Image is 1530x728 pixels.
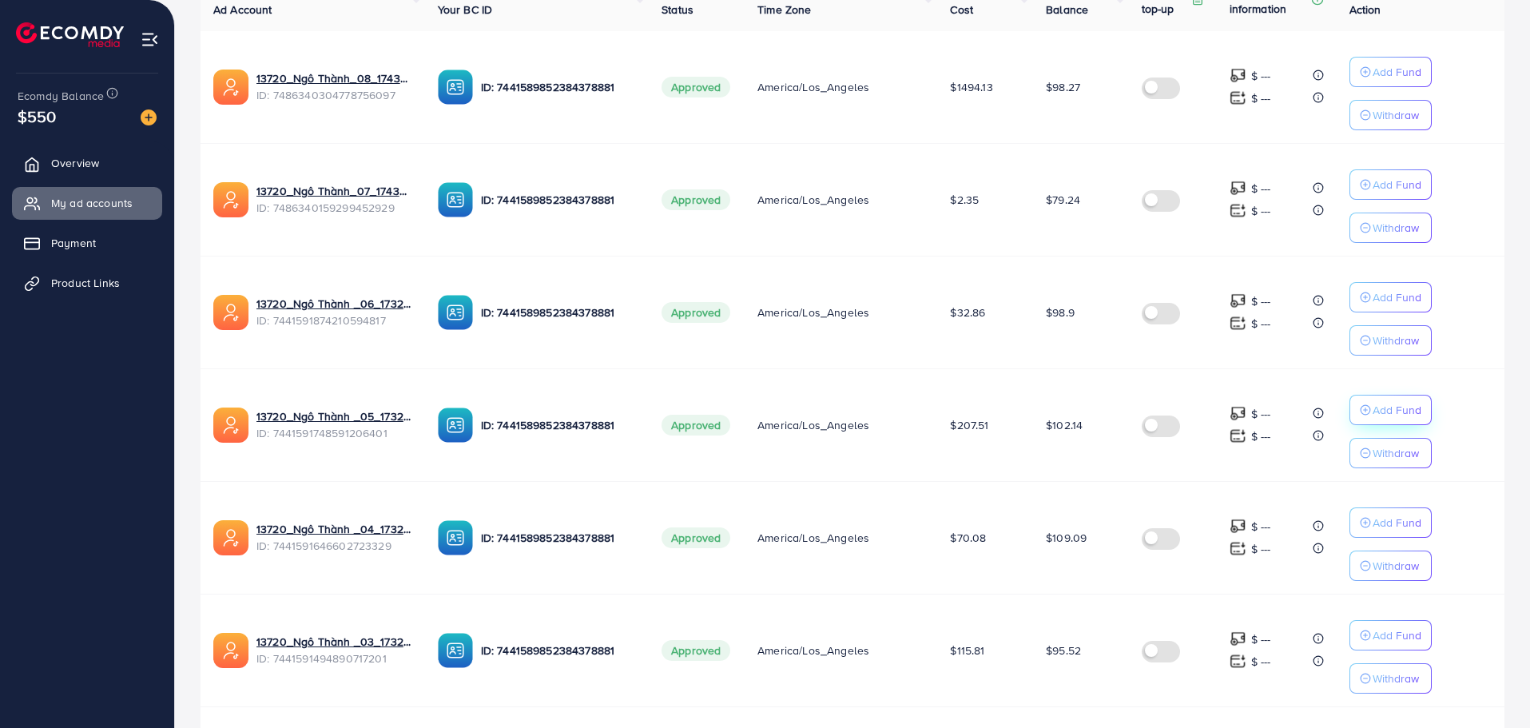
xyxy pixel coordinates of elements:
[1251,292,1271,311] p: $ ---
[757,2,811,18] span: Time Zone
[1230,202,1246,219] img: top-up amount
[256,650,412,666] span: ID: 7441591494890717201
[757,530,869,546] span: America/Los_Angeles
[256,87,412,103] span: ID: 7486340304778756097
[256,425,412,441] span: ID: 7441591748591206401
[1230,428,1246,444] img: top-up amount
[1251,652,1271,671] p: $ ---
[438,70,473,105] img: ic-ba-acc.ded83a64.svg
[18,105,57,128] span: $550
[256,296,412,328] div: <span class='underline'>13720_Ngô Thành _06_1732630632280</span></br>7441591874210594817
[950,2,973,18] span: Cost
[213,633,248,668] img: ic-ads-acc.e4c84228.svg
[1349,438,1432,468] button: Withdraw
[256,183,412,199] a: 13720_Ngô Thành_07_1743049414097
[481,303,637,322] p: ID: 7441589852384378881
[1373,513,1421,532] p: Add Fund
[950,79,992,95] span: $1494.13
[16,22,124,47] img: logo
[1373,218,1419,237] p: Withdraw
[1046,642,1081,658] span: $95.52
[1349,507,1432,538] button: Add Fund
[256,70,412,86] a: 13720_Ngô Thành_08_1743049449175
[1230,67,1246,84] img: top-up amount
[1349,169,1432,200] button: Add Fund
[256,296,412,312] a: 13720_Ngô Thành _06_1732630632280
[1349,282,1432,312] button: Add Fund
[141,30,159,49] img: menu
[1373,669,1419,688] p: Withdraw
[256,408,412,424] a: 13720_Ngô Thành _05_1732630602998
[1251,539,1271,559] p: $ ---
[1373,331,1419,350] p: Withdraw
[481,416,637,435] p: ID: 7441589852384378881
[213,408,248,443] img: ic-ads-acc.e4c84228.svg
[1373,105,1419,125] p: Withdraw
[256,521,412,537] a: 13720_Ngô Thành _04_1732630579207
[950,192,979,208] span: $2.35
[757,642,869,658] span: America/Los_Angeles
[1251,66,1271,86] p: $ ---
[1230,405,1246,422] img: top-up amount
[1046,304,1075,320] span: $98.9
[1373,626,1421,645] p: Add Fund
[1251,201,1271,221] p: $ ---
[481,641,637,660] p: ID: 7441589852384378881
[51,235,96,251] span: Payment
[481,190,637,209] p: ID: 7441589852384378881
[1349,663,1432,694] button: Withdraw
[256,312,412,328] span: ID: 7441591874210594817
[1373,444,1419,463] p: Withdraw
[256,521,412,554] div: <span class='underline'>13720_Ngô Thành _04_1732630579207</span></br>7441591646602723329
[1349,395,1432,425] button: Add Fund
[1251,404,1271,424] p: $ ---
[1251,89,1271,108] p: $ ---
[662,415,730,436] span: Approved
[1373,556,1419,575] p: Withdraw
[213,70,248,105] img: ic-ads-acc.e4c84228.svg
[51,275,120,291] span: Product Links
[1349,2,1381,18] span: Action
[481,528,637,547] p: ID: 7441589852384378881
[256,538,412,554] span: ID: 7441591646602723329
[1349,100,1432,130] button: Withdraw
[1251,179,1271,198] p: $ ---
[1230,540,1246,557] img: top-up amount
[438,295,473,330] img: ic-ba-acc.ded83a64.svg
[256,70,412,103] div: <span class='underline'>13720_Ngô Thành_08_1743049449175</span></br>7486340304778756097
[1349,213,1432,243] button: Withdraw
[1349,57,1432,87] button: Add Fund
[438,408,473,443] img: ic-ba-acc.ded83a64.svg
[1349,620,1432,650] button: Add Fund
[662,527,730,548] span: Approved
[950,304,985,320] span: $32.86
[1230,180,1246,197] img: top-up amount
[1349,325,1432,356] button: Withdraw
[1046,192,1080,208] span: $79.24
[141,109,157,125] img: image
[1230,631,1246,647] img: top-up amount
[1230,90,1246,106] img: top-up amount
[256,183,412,216] div: <span class='underline'>13720_Ngô Thành_07_1743049414097</span></br>7486340159299452929
[757,304,869,320] span: America/Los_Angeles
[12,227,162,259] a: Payment
[12,187,162,219] a: My ad accounts
[1230,292,1246,309] img: top-up amount
[438,182,473,217] img: ic-ba-acc.ded83a64.svg
[662,77,730,97] span: Approved
[12,267,162,299] a: Product Links
[757,417,869,433] span: America/Los_Angeles
[12,147,162,179] a: Overview
[1373,288,1421,307] p: Add Fund
[213,295,248,330] img: ic-ads-acc.e4c84228.svg
[18,88,104,104] span: Ecomdy Balance
[1251,314,1271,333] p: $ ---
[950,417,988,433] span: $207.51
[256,634,412,666] div: <span class='underline'>13720_Ngô Thành _03_1732630551077</span></br>7441591494890717201
[1349,551,1432,581] button: Withdraw
[51,195,133,211] span: My ad accounts
[438,633,473,668] img: ic-ba-acc.ded83a64.svg
[438,520,473,555] img: ic-ba-acc.ded83a64.svg
[438,2,493,18] span: Your BC ID
[757,79,869,95] span: America/Los_Angeles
